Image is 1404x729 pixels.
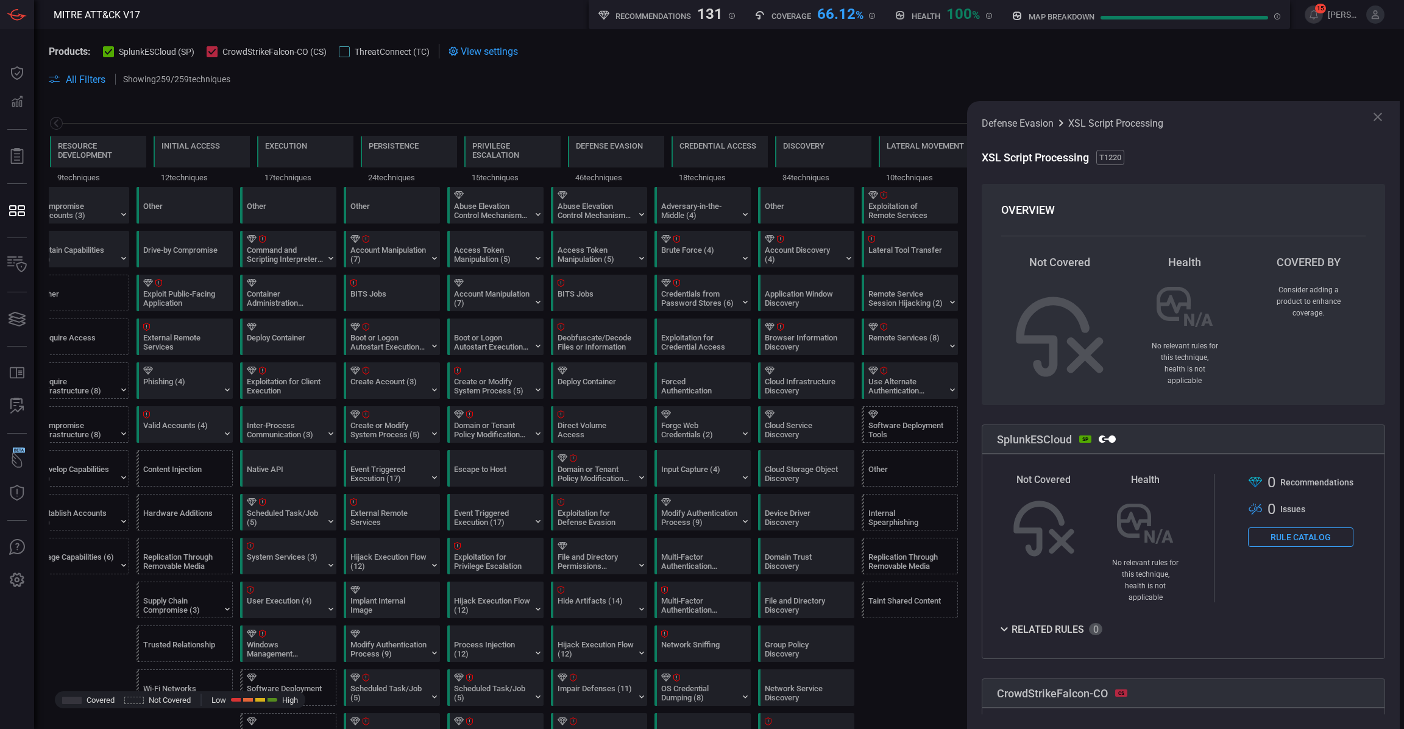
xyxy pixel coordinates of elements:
div: T1195: Supply Chain Compromise (Not covered) [136,582,233,618]
div: T1525: Implant Internal Image [344,582,440,618]
div: Create or Modify System Process (5) [350,421,427,439]
div: T1482: Domain Trust Discovery [758,538,854,574]
span: XSL Script Processing [1068,118,1163,129]
div: T1197: BITS Jobs [344,275,440,311]
div: T1189: Drive-by Compromise [136,231,233,267]
div: Scheduled Task/Job (5) [350,684,427,702]
div: File and Directory Permissions Modification (2) [558,552,634,571]
div: TA0008: Lateral Movement [879,136,975,187]
div: Obtain Capabilities (7) [40,245,116,264]
div: Internal Spearphishing [868,509,945,527]
div: T1197: BITS Jobs [551,275,647,311]
div: T1546: Event Triggered Execution (Not covered) [344,450,440,487]
div: T1650: Acquire Access (Not covered) [33,319,129,355]
div: Compromise Accounts (3) [40,202,116,220]
div: Remote Service Session Hijacking (2) [868,289,945,308]
div: Scheduled Task/Job (5) [247,509,323,527]
div: Account Discovery (4) [765,245,841,264]
span: View settings [461,46,518,57]
span: Products: [49,46,91,57]
span: Low [211,696,226,705]
div: External Remote Services [143,333,219,351]
div: T1557: Adversary-in-the-Middle [654,187,751,224]
div: T1547: Boot or Logon Autostart Execution [447,319,544,355]
div: T1526: Cloud Service Discovery [758,406,854,443]
span: % [972,9,980,21]
div: T1669: Wi-Fi Networks (Not covered) [136,669,233,706]
div: Adversary-in-the-Middle (4) [661,202,737,220]
button: Related Rules [997,622,1102,636]
div: T1588: Obtain Capabilities [33,231,129,267]
div: Event Triggered Execution (17) [350,465,427,483]
div: SP [1079,435,1091,443]
div: Use Alternate Authentication Material (4) [868,377,945,395]
div: Exploitation for Client Execution [247,377,323,395]
div: 18 techniques [672,167,768,187]
div: T1559: Inter-Process Communication (Not covered) [240,406,336,443]
div: Content Injection [143,465,219,483]
div: 131 [697,5,723,20]
div: T1574: Hijack Execution Flow [447,582,544,618]
div: T1548: Abuse Elevation Control Mechanism [551,187,647,224]
div: T1574: Hijack Execution Flow [551,625,647,662]
div: Persistence [369,141,419,150]
span: XSL Script Processing [982,151,1091,164]
div: T1068: Exploitation for Privilege Escalation [447,538,544,574]
div: T1211: Exploitation for Defense Evasion [551,494,647,530]
div: Domain or Tenant Policy Modification (2) [558,465,634,483]
span: Not Covered [149,696,191,705]
button: Dashboard [2,58,32,88]
div: Network Service Discovery [765,684,841,702]
div: T1609: Container Administration Command [240,275,336,311]
div: Software Deployment Tools [868,421,945,439]
div: T1217: Browser Information Discovery [758,319,854,355]
span: Defense Evasion [982,118,1054,129]
div: Phishing (4) [143,377,219,395]
div: T1611: Escape to Host [447,450,544,487]
div: T1556: Modify Authentication Process [344,625,440,662]
span: CrowdStrikeFalcon-CO (CS) [222,47,327,57]
div: T1140: Deobfuscate/Decode Files or Information [551,319,647,355]
button: Ask Us A Question [2,533,32,562]
div: T1021: Remote Services [862,319,958,355]
div: T1566: Phishing [136,362,233,399]
div: T1564: Hide Artifacts [551,582,647,618]
div: Develop Capabilities (4) [40,465,116,483]
span: All Filters [66,74,105,85]
div: Domain or Tenant Policy Modification (2) [454,421,530,439]
div: Container Administration Command [247,289,323,308]
button: Cards [2,305,32,334]
div: T1583: Acquire Infrastructure (Not covered) [33,362,129,399]
div: T1569: System Services [240,538,336,574]
div: T1133: External Remote Services [136,319,233,355]
div: Exploitation for Defense Evasion [558,509,634,527]
div: T1652: Device Driver Discovery [758,494,854,530]
div: Other [40,289,116,308]
div: T1091: Replication Through Removable Media (Not covered) [862,538,958,574]
div: Other (Not covered) [33,275,129,311]
div: Replication Through Removable Media [143,552,219,571]
span: Issue s [1280,504,1305,514]
button: Inventory [2,250,32,280]
div: T1619: Cloud Storage Object Discovery [758,450,854,487]
div: Other (Not covered) [862,450,958,487]
div: Acquire Infrastructure (8) [40,377,116,395]
div: Direct Volume Access [558,421,634,439]
span: Covered [87,696,115,705]
button: All Filters [49,74,105,85]
div: 46 techniques [568,167,664,187]
div: Group Policy Discovery [765,640,841,658]
div: Create Account (3) [350,377,427,395]
div: T1134: Access Token Manipulation [551,231,647,267]
div: Multi-Factor Authentication Interception [661,552,737,571]
div: Discovery [783,141,824,150]
div: Native API [247,465,323,483]
span: MITRE ATT&CK V17 [54,9,140,21]
div: Application Window Discovery [765,289,841,308]
div: Modify Authentication Process (9) [350,640,427,658]
div: T1212: Exploitation for Credential Access [654,319,751,355]
div: Boot or Logon Autostart Execution (14) [350,333,427,351]
span: Not Covered [1016,474,1071,485]
div: Modify Authentication Process (9) [661,509,737,527]
div: Cloud Service Discovery [765,421,841,439]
